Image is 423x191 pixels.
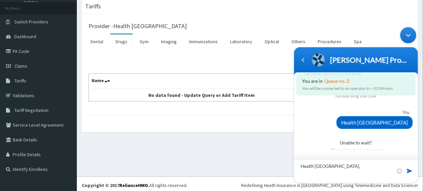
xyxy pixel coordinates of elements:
[14,63,27,69] span: Claims
[134,35,154,49] a: Gym
[14,78,26,84] span: Tariffs
[259,35,284,49] a: Optical
[82,182,149,188] strong: Copyright © 2017 .
[241,182,418,189] div: Redefining Heath Insurance in [GEOGRAPHIC_DATA] using Telemedicine and Data Science!
[291,24,421,186] iframe: SalesIQ Chatwindow
[89,74,315,89] th: Name
[110,35,133,49] a: Drugs
[119,182,148,188] a: RelianceHMO
[156,35,182,49] a: Imaging
[89,23,187,29] h3: Provider - Health [GEOGRAPHIC_DATA]
[14,19,48,25] span: Switch Providers
[286,35,311,49] a: Others
[89,89,315,102] td: No data found - Update Query or Add Tariff Item
[85,3,101,9] h3: Tariffs
[85,35,109,49] a: Dental
[184,35,223,49] a: Immunizations
[14,34,36,40] span: Dashboard
[14,107,48,113] span: Tariff Negotiation
[225,35,258,49] a: Laboratory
